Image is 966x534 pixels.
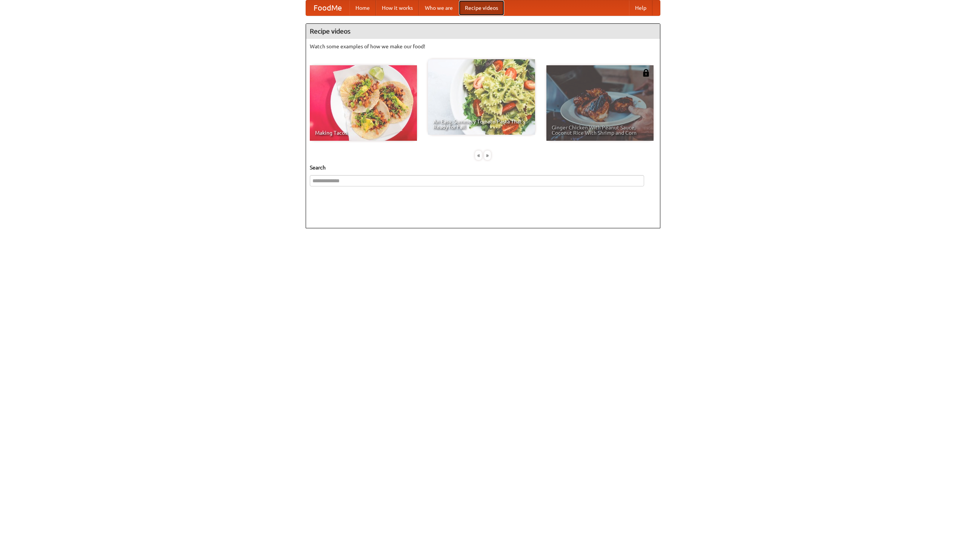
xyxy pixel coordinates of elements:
p: Watch some examples of how we make our food! [310,43,656,50]
div: « [475,151,482,160]
a: How it works [376,0,419,15]
span: An Easy, Summery Tomato Pasta That's Ready for Fall [433,119,530,129]
h5: Search [310,164,656,171]
h4: Recipe videos [306,24,660,39]
span: Making Tacos [315,130,412,135]
a: Help [629,0,652,15]
a: An Easy, Summery Tomato Pasta That's Ready for Fall [428,59,535,135]
img: 483408.png [642,69,650,77]
a: Home [349,0,376,15]
a: Recipe videos [459,0,504,15]
a: Who we are [419,0,459,15]
a: FoodMe [306,0,349,15]
a: Making Tacos [310,65,417,141]
div: » [484,151,491,160]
